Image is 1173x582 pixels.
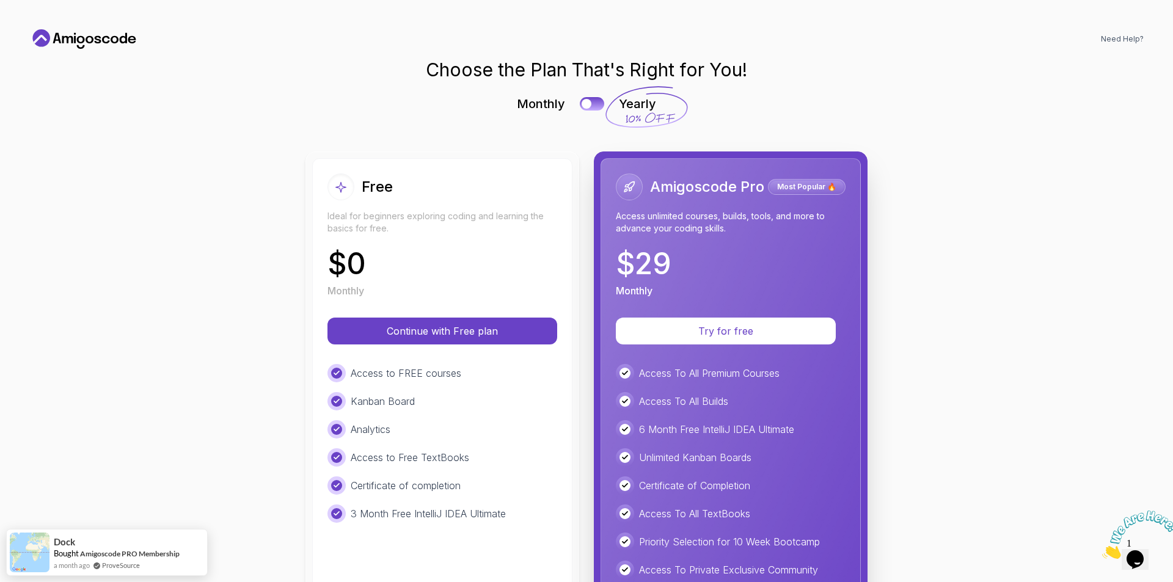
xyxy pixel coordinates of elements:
[639,366,780,380] p: Access To All Premium Courses
[351,422,390,437] p: Analytics
[327,283,364,298] p: Monthly
[54,560,90,570] span: a month ago
[54,537,75,547] span: Dock
[342,324,543,338] p: Continue with Free plan
[351,450,469,465] p: Access to Free TextBooks
[327,249,366,278] p: $ 0
[639,422,794,437] p: 6 Month Free IntelliJ IDEA Ultimate
[616,249,671,278] p: $ 29
[630,324,821,338] p: Try for free
[650,177,764,197] h2: Amigoscode Pro
[639,562,818,577] p: Access To Private Exclusive Community
[54,548,79,558] span: Bought
[327,210,557,235] p: Ideal for beginners exploring coding and learning the basics for free.
[639,394,728,409] p: Access To All Builds
[639,450,751,465] p: Unlimited Kanban Boards
[616,318,836,344] button: Try for free
[616,210,846,235] p: Access unlimited courses, builds, tools, and more to advance your coding skills.
[639,478,750,493] p: Certificate of Completion
[351,506,506,521] p: 3 Month Free IntelliJ IDEA Ultimate
[616,283,652,298] p: Monthly
[639,506,750,521] p: Access To All TextBooks
[351,366,461,380] p: Access to FREE courses
[639,534,820,549] p: Priority Selection for 10 Week Bootcamp
[327,318,557,344] button: Continue with Free plan
[102,560,140,570] a: ProveSource
[351,394,415,409] p: Kanban Board
[1097,506,1173,564] iframe: chat widget
[80,549,180,558] a: Amigoscode PRO Membership
[362,177,393,197] h2: Free
[10,533,49,572] img: provesource social proof notification image
[5,5,10,15] span: 1
[351,478,461,493] p: Certificate of completion
[5,5,81,53] img: Chat attention grabber
[770,181,844,193] p: Most Popular 🔥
